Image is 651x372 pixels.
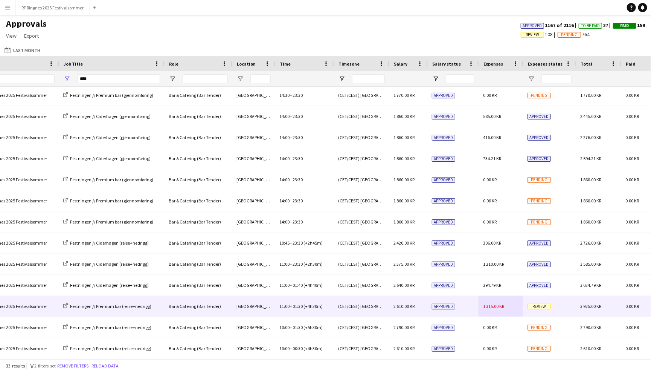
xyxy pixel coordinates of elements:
span: Festningen // Premium bar (gjennomføring) [70,198,153,204]
input: Location Filter Input [250,74,271,83]
span: - [290,113,292,119]
a: Festningen // Ciderhagen (gjennomføring) [63,156,151,161]
div: Bar & Catering (Bar Tender) [164,127,232,148]
a: Festningen // Premium bar (gjennomføring) [63,177,153,182]
span: 27 [579,22,613,29]
div: Bar & Catering (Bar Tender) [164,106,232,127]
span: 585.00 KR [483,113,501,119]
span: 2 790.00 KR [393,325,415,330]
span: 0.00 KR [483,177,497,182]
span: Approved [523,23,542,28]
div: Bar & Catering (Bar Tender) [164,85,232,106]
span: 3 034.79 KR [580,282,601,288]
span: 394.79 KR [483,282,501,288]
span: Review [528,304,551,309]
span: Total [581,61,592,67]
span: Approved [432,93,455,98]
span: 0.00 KR [625,177,639,182]
span: - [290,303,292,309]
span: 416.00 KR [483,135,501,140]
div: Bar & Catering (Bar Tender) [164,338,232,359]
span: View [6,32,17,39]
span: - [290,325,292,330]
span: Approved [432,325,455,331]
span: 108 [521,31,558,38]
span: Paid [626,61,636,67]
span: Pending [528,219,551,225]
span: - [290,282,292,288]
span: 23:30 [293,177,303,182]
span: Pending [528,93,551,98]
span: 0.00 KR [625,219,639,225]
span: 23:30 [293,261,303,267]
span: - [290,177,292,182]
span: 0.00 KR [483,198,497,204]
div: Bar & Catering (Bar Tender) [164,233,232,253]
span: Approved [528,283,551,288]
span: Pending [528,325,551,331]
div: Bar & Catering (Bar Tender) [164,296,232,317]
span: - [290,261,292,267]
span: 1 860.00 KR [393,177,415,182]
span: 0.00 KR [625,198,639,204]
span: Approved [432,156,455,162]
span: Timezone [338,61,360,67]
span: 1 860.00 KR [393,198,415,204]
span: (+5h30m) [303,325,323,330]
div: (CET/CEST) [GEOGRAPHIC_DATA] [334,233,389,253]
div: [GEOGRAPHIC_DATA] [232,169,275,190]
span: Festningen // Premium bar (gjennomføring) [70,177,153,182]
span: 14:30 [279,92,290,98]
a: Festningen // Premium bar (reise+nedrigg) [63,346,151,351]
span: Festningen // Ciderhagen (gjennomføring) [70,113,151,119]
span: 2 610.00 KR [580,346,601,351]
div: (CET/CEST) [GEOGRAPHIC_DATA] [334,190,389,211]
div: [GEOGRAPHIC_DATA] [232,233,275,253]
span: - [290,92,292,98]
span: 1 860.00 KR [393,113,415,119]
div: [GEOGRAPHIC_DATA] [232,296,275,317]
span: (+2h30m) [303,261,323,267]
span: 1 860.00 KR [393,135,415,140]
div: Bar & Catering (Bar Tender) [164,211,232,232]
div: (CET/CEST) [GEOGRAPHIC_DATA] [334,85,389,106]
span: 14:00 [279,219,290,225]
a: Festningen // Premium bar (reise+nedrigg) [63,325,151,330]
span: Time [280,61,291,67]
button: Remove filters [56,362,90,370]
span: 1 315.00 KR [483,303,504,309]
div: (CET/CEST) [GEOGRAPHIC_DATA] [334,169,389,190]
span: Approved [432,262,455,267]
span: 00:30 [293,346,303,351]
span: Approved [528,262,551,267]
button: Open Filter Menu [528,75,535,82]
span: Paid [621,23,629,28]
span: Role [169,61,178,67]
div: [GEOGRAPHIC_DATA] [232,85,275,106]
div: Bar & Catering (Bar Tender) [164,169,232,190]
a: Festningen // Premium bar (reise+nedrigg) [63,303,151,309]
span: 2 445.00 KR [580,113,601,119]
span: Approved [528,240,551,246]
span: 01:30 [293,325,303,330]
button: RF Ringnes 2025 Festivalsommer [15,0,90,15]
span: Pending [561,32,578,37]
span: Festningen // Premium bar (reise+nedrigg) [70,303,151,309]
div: Bar & Catering (Bar Tender) [164,254,232,274]
span: 14:00 [279,135,290,140]
span: - [290,198,292,204]
span: 159 [613,22,645,29]
div: (CET/CEST) [GEOGRAPHIC_DATA] [334,211,389,232]
span: 0.00 KR [625,261,639,267]
span: Expenses status [528,61,563,67]
input: Job Title Filter Input [77,74,160,83]
span: 2 640.00 KR [393,282,415,288]
span: 0.00 KR [625,303,639,309]
a: View [3,31,20,41]
span: 0.00 KR [625,282,639,288]
span: 10:00 [279,346,290,351]
span: Approved [528,156,551,162]
span: Expenses [483,61,503,67]
span: (+2h45m) [303,240,323,246]
span: 764 [558,31,590,38]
